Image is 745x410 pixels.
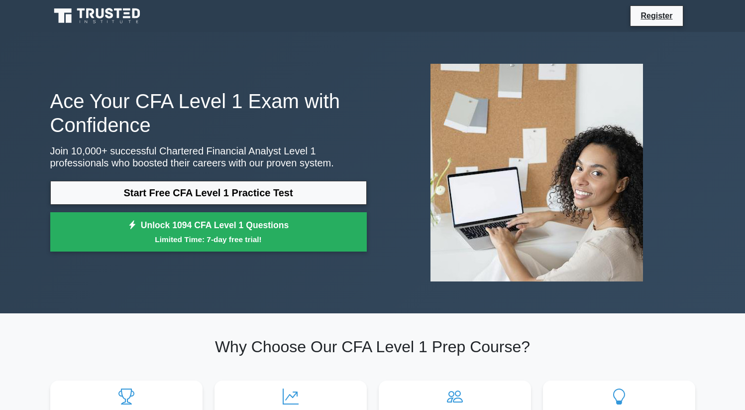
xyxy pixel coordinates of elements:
a: Unlock 1094 CFA Level 1 QuestionsLimited Time: 7-day free trial! [50,212,367,252]
h1: Ace Your CFA Level 1 Exam with Confidence [50,89,367,137]
h2: Why Choose Our CFA Level 1 Prep Course? [50,337,695,356]
a: Register [635,9,678,22]
p: Join 10,000+ successful Chartered Financial Analyst Level 1 professionals who boosted their caree... [50,145,367,169]
small: Limited Time: 7-day free trial! [63,234,354,245]
a: Start Free CFA Level 1 Practice Test [50,181,367,205]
